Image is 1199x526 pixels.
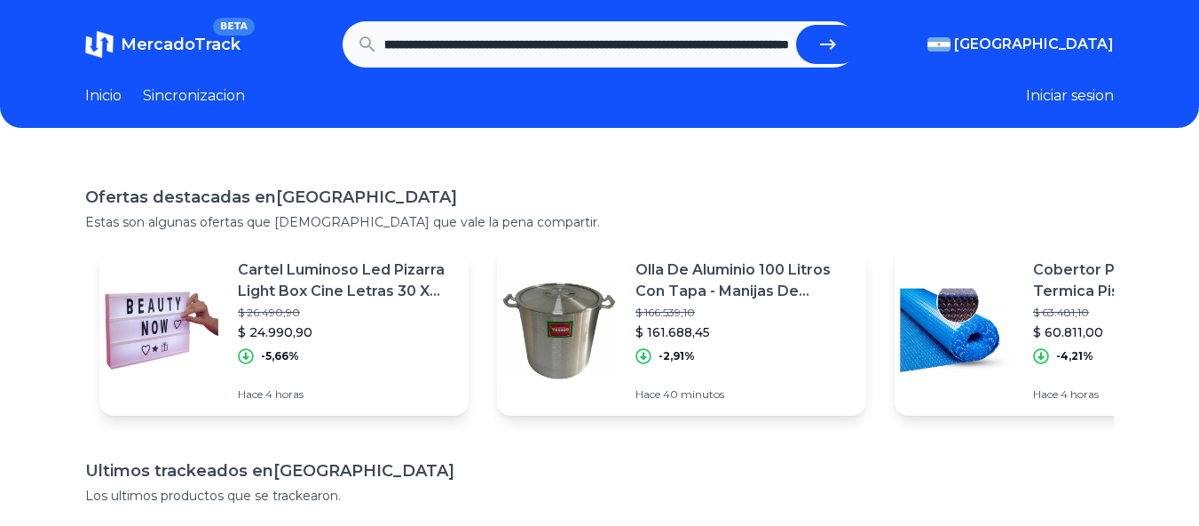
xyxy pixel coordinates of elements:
[238,306,454,320] p: $ 26.490,90
[635,306,852,320] p: $ 166.539,10
[85,213,1114,231] p: Estas son algunas ofertas que [DEMOGRAPHIC_DATA] que vale la pena compartir.
[261,349,299,363] p: -5,66%
[895,268,1019,393] img: Featured image
[238,259,454,302] p: Cartel Luminoso Led Pizarra Light Box Cine Letras 30 X 22cm
[927,34,1114,55] button: [GEOGRAPHIC_DATA]
[99,245,469,416] a: Featured imageCartel Luminoso Led Pizarra Light Box Cine Letras 30 X 22cm$ 26.490,90$ 24.990,90-5...
[1026,85,1114,107] button: Iniciar sesion
[85,458,1114,483] h1: Ultimos trackeados en [GEOGRAPHIC_DATA]
[497,268,621,393] img: Featured image
[927,37,951,52] img: Argentina
[143,85,245,107] a: Sincronizacion
[85,487,1114,505] p: Los ultimos productos que se trackearon.
[659,349,695,363] p: -2,91%
[1056,349,1093,363] p: -4,21%
[85,85,122,107] a: Inicio
[954,34,1114,55] span: [GEOGRAPHIC_DATA]
[213,18,255,36] span: BETA
[121,35,241,54] span: MercadoTrack
[85,185,1114,210] h1: Ofertas destacadas en [GEOGRAPHIC_DATA]
[238,387,454,402] p: Hace 4 horas
[99,268,224,393] img: Featured image
[497,245,866,416] a: Featured imageOlla De Aluminio 100 Litros Con Tapa - Manijas De Fundición$ 166.539,10$ 161.688,45...
[635,259,852,302] p: Olla De Aluminio 100 Litros Con Tapa - Manijas De Fundición
[85,30,241,59] a: MercadoTrackBETA
[635,323,852,341] p: $ 161.688,45
[238,323,454,341] p: $ 24.990,90
[85,30,114,59] img: MercadoTrack
[635,387,852,402] p: Hace 40 minutos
